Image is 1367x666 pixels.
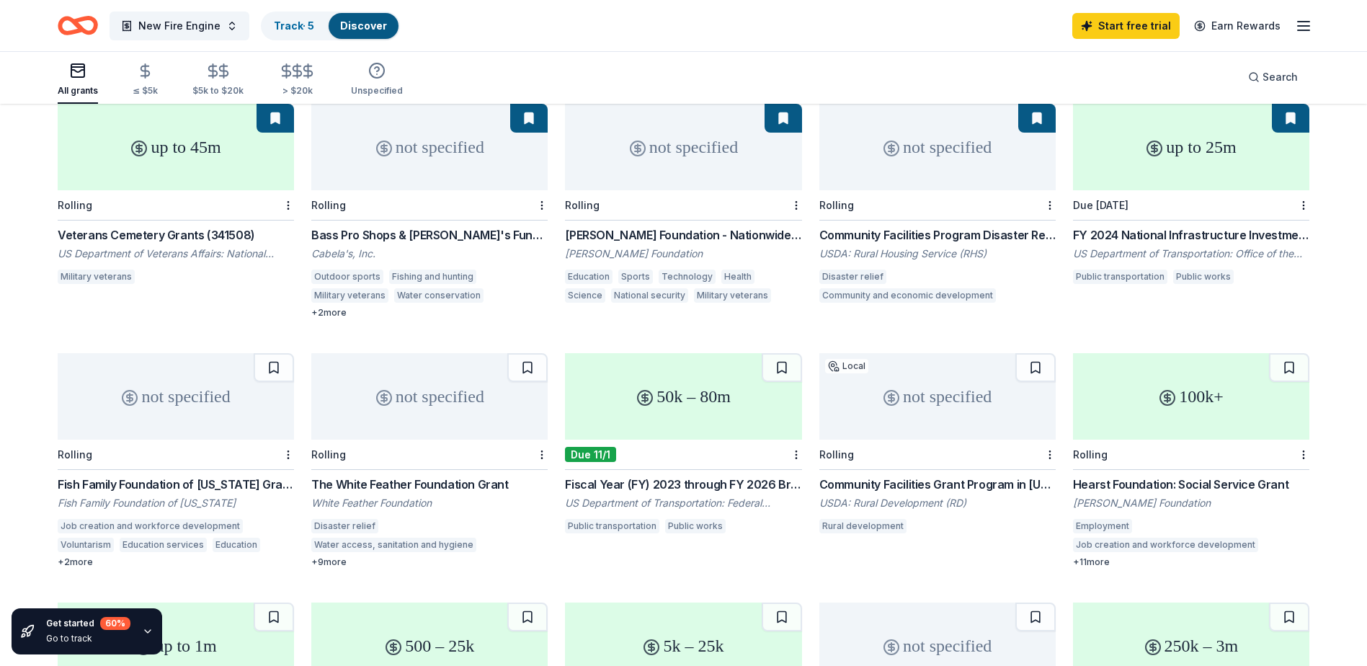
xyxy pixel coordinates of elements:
[819,519,907,533] div: Rural development
[565,447,616,462] div: Due 11/1
[311,104,548,190] div: not specified
[819,247,1056,261] div: USDA: Rural Housing Service (RHS)
[565,288,605,303] div: Science
[100,617,130,630] div: 60 %
[1073,104,1309,190] div: up to 25m
[1073,247,1309,261] div: US Department of Transportation: Office of the Secretary (OST)
[819,199,854,211] div: Rolling
[1073,448,1108,461] div: Rolling
[58,556,294,568] div: + 2 more
[394,288,484,303] div: Water conservation
[565,519,659,533] div: Public transportation
[58,199,92,211] div: Rolling
[58,85,98,97] div: All grants
[1263,68,1298,86] span: Search
[1073,538,1258,552] div: Job creation and workforce development
[192,57,244,104] button: $5k to $20k
[819,270,886,284] div: Disaster relief
[58,519,243,533] div: Job creation and workforce development
[311,448,346,461] div: Rolling
[58,247,294,261] div: US Department of Veterans Affairs: National Cemetery System
[311,538,476,552] div: Water access, sanitation and hygiene
[819,104,1056,190] div: not specified
[1073,226,1309,244] div: FY 2024 National Infrastructure Investments
[1185,13,1289,39] a: Earn Rewards
[274,19,314,32] a: Track· 5
[311,199,346,211] div: Rolling
[565,496,801,510] div: US Department of Transportation: Federal Highway Administration (FHWA)
[311,247,548,261] div: Cabela's, Inc.
[1073,353,1309,568] a: 100k+RollingHearst Foundation: Social Service Grant[PERSON_NAME] FoundationEmploymentJob creation...
[819,226,1056,244] div: Community Facilities Program Disaster Repair Grants
[133,57,158,104] button: ≤ $5k
[311,519,378,533] div: Disaster relief
[1073,519,1132,533] div: Employment
[659,270,716,284] div: Technology
[825,359,868,373] div: Local
[565,270,613,284] div: Education
[389,270,476,284] div: Fishing and hunting
[565,104,801,307] a: not specifiedRolling[PERSON_NAME] Foundation - Nationwide Grants[PERSON_NAME] FoundationEducation...
[46,633,130,644] div: Go to track
[311,353,548,440] div: not specified
[58,448,92,461] div: Rolling
[1073,270,1167,284] div: Public transportation
[58,104,294,288] a: up to 45mRollingVeterans Cemetery Grants (341508)US Department of Veterans Affairs: National Ceme...
[311,556,548,568] div: + 9 more
[565,247,801,261] div: [PERSON_NAME] Foundation
[311,288,388,303] div: Military veterans
[565,226,801,244] div: [PERSON_NAME] Foundation - Nationwide Grants
[311,104,548,319] a: not specifiedRollingBass Pro Shops & [PERSON_NAME]'s FundingCabela's, Inc.Outdoor sportsFishing a...
[1073,104,1309,288] a: up to 25mDue [DATE]FY 2024 National Infrastructure InvestmentsUS Department of Transportation: Of...
[58,104,294,190] div: up to 45m
[1073,556,1309,568] div: + 11 more
[819,353,1056,440] div: not specified
[819,476,1056,493] div: Community Facilities Grant Program in [US_STATE]
[311,353,548,568] a: not specifiedRollingThe White Feather Foundation GrantWhite Feather FoundationDisaster reliefWate...
[213,538,260,552] div: Education
[58,270,135,284] div: Military veterans
[278,57,316,104] button: > $20k
[311,270,383,284] div: Outdoor sports
[58,9,98,43] a: Home
[1073,353,1309,440] div: 100k+
[1073,496,1309,510] div: [PERSON_NAME] Foundation
[1072,13,1180,39] a: Start free trial
[819,104,1056,307] a: not specifiedRollingCommunity Facilities Program Disaster Repair GrantsUSDA: Rural Housing Servic...
[819,448,854,461] div: Rolling
[58,353,294,568] a: not specifiedRollingFish Family Foundation of [US_STATE] GrantsFish Family Foundation of [US_STAT...
[565,199,600,211] div: Rolling
[1073,476,1309,493] div: Hearst Foundation: Social Service Grant
[58,56,98,104] button: All grants
[819,353,1056,538] a: not specifiedLocalRollingCommunity Facilities Grant Program in [US_STATE]USDA: Rural Development ...
[1173,270,1234,284] div: Public works
[110,12,249,40] button: New Fire Engine
[120,538,207,552] div: Education services
[819,288,996,303] div: Community and economic development
[311,307,548,319] div: + 2 more
[665,519,726,533] div: Public works
[694,288,771,303] div: Military veterans
[133,85,158,97] div: ≤ $5k
[46,617,130,630] div: Get started
[565,104,801,190] div: not specified
[351,56,403,104] button: Unspecified
[819,496,1056,510] div: USDA: Rural Development (RD)
[311,496,548,510] div: White Feather Foundation
[618,270,653,284] div: Sports
[565,476,801,493] div: Fiscal Year (FY) 2023 through FY 2026 Bridge Investment Program, Planning and Bridge Project Grants
[138,17,221,35] span: New Fire Engine
[58,226,294,244] div: Veterans Cemetery Grants (341508)
[1073,199,1128,211] div: Due [DATE]
[351,85,403,97] div: Unspecified
[1237,63,1309,92] button: Search
[192,85,244,97] div: $5k to $20k
[565,353,801,440] div: 50k – 80m
[278,85,316,97] div: > $20k
[565,353,801,538] a: 50k – 80mDue 11/1Fiscal Year (FY) 2023 through FY 2026 Bridge Investment Program, Planning and Br...
[58,476,294,493] div: Fish Family Foundation of [US_STATE] Grants
[311,226,548,244] div: Bass Pro Shops & [PERSON_NAME]'s Funding
[611,288,688,303] div: National security
[58,353,294,440] div: not specified
[340,19,387,32] a: Discover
